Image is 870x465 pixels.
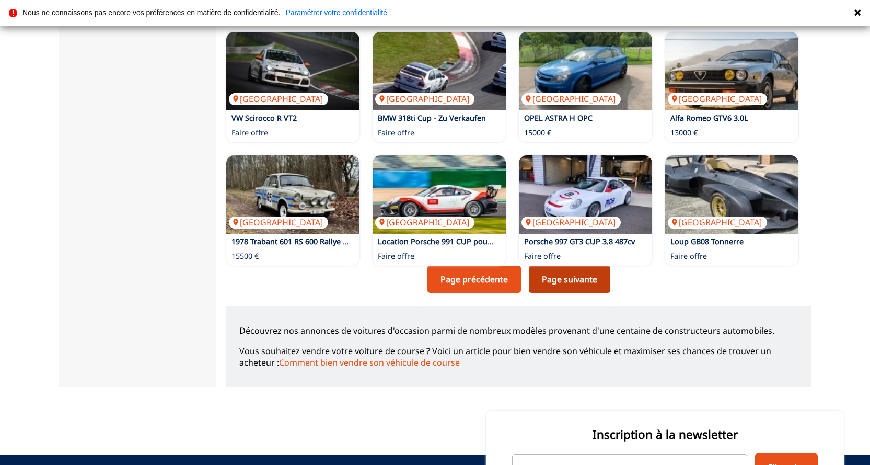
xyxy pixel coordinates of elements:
[521,93,621,105] p: [GEOGRAPHIC_DATA]
[519,32,652,110] img: OPEL ASTRA H OPC
[670,251,707,262] p: Faire offre
[670,128,698,138] p: 13000 €
[231,236,431,246] a: 1978 Trabant 601 RS 600 Rallye - 40 PS, Resta., Str.[DATE]
[378,113,486,123] a: BMW 318ti Cup - Zu Verkaufen
[285,9,387,16] a: Paramétrer votre confidentialité
[521,217,621,228] p: [GEOGRAPHIC_DATA]
[226,32,359,110] a: VW Scirocco R VT2[GEOGRAPHIC_DATA]
[373,155,506,234] a: Location Porsche 991 CUP pour Trackdays[GEOGRAPHIC_DATA]
[519,155,652,234] a: Porsche 997 GT3 CUP 3.8 487cv[GEOGRAPHIC_DATA]
[226,32,359,110] img: VW Scirocco R VT2
[519,155,652,234] img: Porsche 997 GT3 CUP 3.8 487cv
[239,345,798,369] p: Vous souhaitez vendre votre voiture de course ? Voici un article pour bien vendre son véhicule et...
[670,236,744,246] a: Loup GB08 Tonnerre
[378,128,414,138] p: Faire offre
[375,217,474,228] p: [GEOGRAPHIC_DATA]
[670,113,748,123] a: Alfa Romeo GTV6 3.0L
[524,128,551,138] p: 15000 €
[375,93,474,105] p: [GEOGRAPHIC_DATA]
[378,236,528,246] a: Location Porsche 991 CUP pour Trackdays
[665,32,798,110] img: Alfa Romeo GTV6 3.0L
[519,32,652,110] a: OPEL ASTRA H OPC[GEOGRAPHIC_DATA]
[427,266,521,293] a: Page précédente
[231,113,297,123] a: VW Scirocco R VT2
[22,9,280,16] p: Nous ne connaissons pas encore vos préférences en matière de confidentialité.
[378,251,414,262] p: Faire offre
[231,128,268,138] p: Faire offre
[239,325,798,336] p: Découvrez nos annonces de voitures d'occasion parmi de nombreux modèles provenant d'une centaine ...
[524,251,561,262] p: Faire offre
[524,236,635,246] a: Porsche 997 GT3 CUP 3.8 487cv
[373,32,506,110] a: BMW 318ti Cup - Zu Verkaufen[GEOGRAPHIC_DATA]
[226,155,359,234] a: 1978 Trabant 601 RS 600 Rallye - 40 PS, Resta., Str.Zul[GEOGRAPHIC_DATA]
[668,217,767,228] p: [GEOGRAPHIC_DATA]
[229,93,328,105] p: [GEOGRAPHIC_DATA]
[668,93,767,105] p: [GEOGRAPHIC_DATA]
[665,32,798,110] a: Alfa Romeo GTV6 3.0L[GEOGRAPHIC_DATA]
[373,155,506,234] img: Location Porsche 991 CUP pour Trackdays
[229,217,328,228] p: [GEOGRAPHIC_DATA]
[665,155,798,234] a: Loup GB08 Tonnerre[GEOGRAPHIC_DATA]
[665,155,798,234] img: Loup GB08 Tonnerre
[231,251,259,262] p: 15500 €
[279,357,460,368] a: Comment bien vendre son véhicule de course
[524,113,593,123] a: OPEL ASTRA H OPC
[512,426,818,443] p: Inscription à la newsletter
[226,155,359,234] img: 1978 Trabant 601 RS 600 Rallye - 40 PS, Resta., Str.Zul
[529,266,610,293] a: Page suivante
[373,32,506,110] img: BMW 318ti Cup - Zu Verkaufen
